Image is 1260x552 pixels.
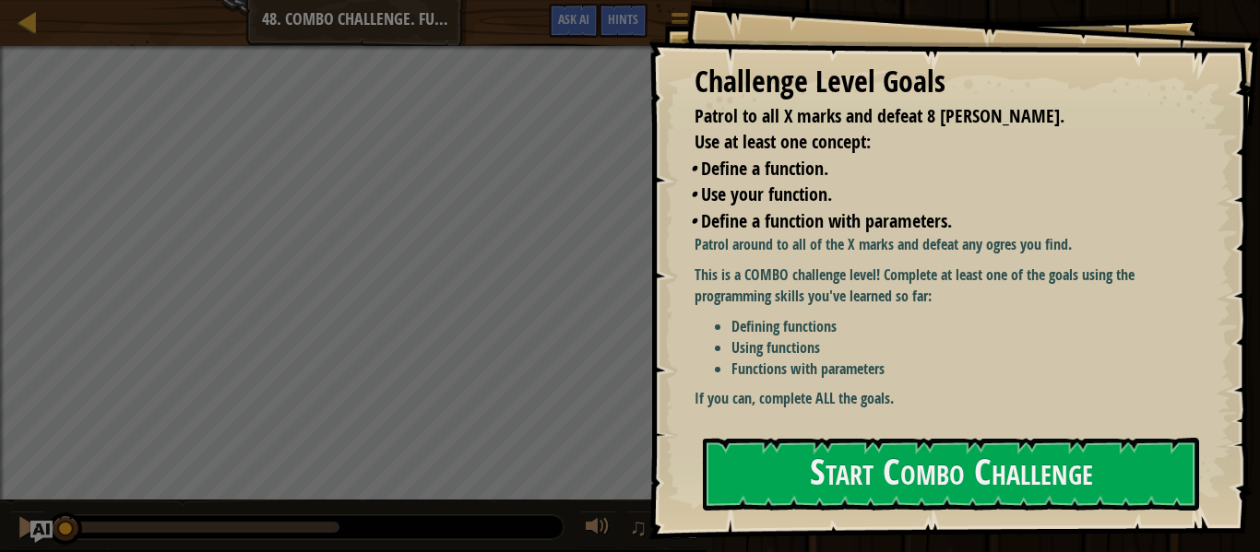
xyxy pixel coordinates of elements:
[9,511,46,548] button: Ctrl + P: Pause
[703,438,1199,511] button: Start Combo Challenge
[701,208,952,233] span: Define a function with parameters.
[558,10,589,28] span: Ask AI
[625,511,657,548] button: ♫
[695,388,1195,409] p: If you can, complete ALL the goals.
[695,234,1195,255] p: Patrol around to all of the X marks and defeat any ogres you find.
[731,358,1195,380] li: Functions with parameters
[690,156,696,181] i: •
[701,182,832,206] span: Use your function.
[695,61,1195,103] div: Challenge Level Goals
[608,10,638,28] span: Hints
[579,511,616,548] button: Adjust volume
[672,129,1191,156] li: Use at least one concept:
[695,264,1195,307] p: This is a COMBO challenge level! Complete at least one of the goals using the programming skills ...
[30,521,53,543] button: Ask AI
[629,513,648,541] span: ♫
[690,208,1191,235] li: Define a function with parameters.
[731,337,1195,358] li: Using functions
[690,182,696,206] i: •
[672,103,1191,130] li: Patrol to all X marks and defeat 8 ogres.
[690,208,696,233] i: •
[701,156,828,181] span: Define a function.
[690,156,1191,182] li: Define a function.
[549,4,599,38] button: Ask AI
[695,103,1064,128] span: Patrol to all X marks and defeat 8 [PERSON_NAME].
[690,182,1191,208] li: Use your function.
[695,129,871,154] span: Use at least one concept:
[731,316,1195,337] li: Defining functions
